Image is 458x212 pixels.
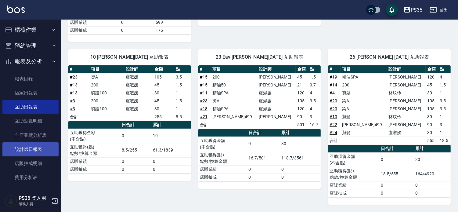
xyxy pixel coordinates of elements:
td: 30 [426,129,438,137]
td: 盧淑媛 [387,129,426,137]
a: 費用分析表 [2,170,59,185]
td: 30 [153,105,174,113]
th: 設計師 [387,65,426,73]
a: #22 [330,122,337,127]
td: 染A [341,105,387,113]
button: 登出 [427,4,451,16]
td: 90 [296,113,308,121]
th: 項目 [211,65,257,73]
a: #3 [70,98,75,103]
td: [PERSON_NAME] [387,121,426,129]
td: [PERSON_NAME] [387,81,426,89]
td: 45 [426,81,438,89]
a: #11 [200,90,207,95]
a: 報表目錄 [2,72,59,86]
td: 16.7/501 [247,151,280,165]
td: 1 [174,105,191,113]
a: #20 [330,106,337,111]
td: 4 [308,105,321,113]
th: 累計 [151,121,191,129]
td: 互助獲得(點) 點數/換算金額 [328,167,379,181]
td: 175 [154,26,191,34]
td: 瞬護100 [89,89,124,97]
td: 0 [379,181,414,189]
td: 3.5 [438,97,451,105]
td: 120 [296,89,308,97]
td: 30 [414,152,451,167]
p: 服務人員 [19,201,50,207]
td: 1 [438,129,451,137]
table: a dense table [68,121,191,174]
a: 設計師日報表 [2,142,59,156]
th: 設計師 [124,65,153,73]
button: save [386,4,398,16]
td: 18.5/555 [379,167,414,181]
td: 0 [379,189,414,197]
td: 1.5 [308,73,321,81]
td: 105 [153,73,174,81]
td: 61.3/1839 [151,143,191,157]
td: 4 [308,89,321,97]
td: 3.5 [308,97,321,105]
button: PS35 [401,4,425,16]
img: Logo [7,5,25,13]
div: PS35 [411,6,422,14]
td: 剪髮 [341,89,387,97]
th: # [198,65,211,73]
td: 1 [438,113,451,121]
td: 30 [426,113,438,121]
th: 項目 [341,65,387,73]
td: 盧淑媛 [124,89,153,97]
th: 日合計 [120,121,151,129]
button: 報表及分析 [2,53,59,69]
td: 120 [296,105,308,113]
td: 255 [153,113,174,121]
button: 預約管理 [2,38,59,54]
td: 0 [379,152,414,167]
table: a dense table [68,65,191,121]
td: [PERSON_NAME] [387,73,426,81]
td: 精油SPA [211,105,257,113]
td: 200 [89,97,124,105]
span: 10 [PERSON_NAME][DATE] 互助報表 [76,54,184,60]
td: 501 [296,121,308,129]
td: 3 [308,113,321,121]
a: 全店業績分析表 [2,128,59,142]
td: [PERSON_NAME] [257,113,296,121]
th: 日合計 [247,129,280,137]
a: #23 [70,75,78,79]
td: 剪髮 [341,129,387,137]
td: [PERSON_NAME] [387,97,426,105]
td: 精油SPA [341,73,387,81]
td: 剪髮 [341,113,387,121]
a: #14 [330,82,337,87]
td: [PERSON_NAME]499 [211,113,257,121]
td: 118.7/3561 [280,151,321,165]
td: 合計 [68,113,89,121]
td: 互助獲得(點) 點數/換算金額 [68,143,120,157]
td: 1 [438,89,451,97]
td: 0 [120,26,154,34]
td: 互助獲得金額 (不含點) [198,137,247,151]
table: a dense table [328,145,451,197]
td: 0 [247,173,280,181]
td: 3 [438,121,451,129]
td: 店販抽成 [328,189,379,197]
th: 累計 [280,129,321,137]
td: 8.5/255 [120,143,151,157]
img: Person [5,195,17,207]
th: 點 [308,65,321,73]
td: 精油50 [211,81,257,89]
td: 8.5 [174,113,191,121]
td: 0 [414,181,451,189]
td: 105 [426,97,438,105]
td: 164/4920 [414,167,451,181]
td: 林玟伶 [387,89,426,97]
td: 燙A [211,97,257,105]
a: 互助點數明細 [2,114,59,128]
td: 699 [154,18,191,26]
h5: PS35 登入用 [19,195,50,201]
td: 0 [120,165,151,173]
td: 200 [89,81,124,89]
table: a dense table [198,65,321,129]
